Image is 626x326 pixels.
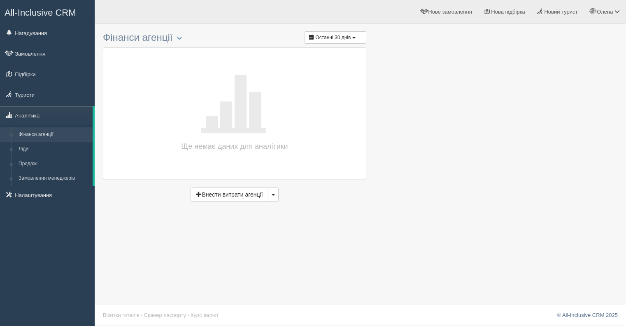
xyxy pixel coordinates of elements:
a: All-Inclusive CRM [0,0,94,23]
span: Нове замовлення [428,9,472,15]
span: Нова підбірка [491,9,525,15]
a: Візитки готелів [103,312,140,318]
a: Продажі [15,157,93,171]
button: Останні 30 днів [305,31,366,44]
span: · [188,312,189,318]
span: All-Inclusive CRM [5,7,76,18]
h4: Ще немає даних для аналітики [173,141,296,152]
a: Фінанси агенції [15,127,93,142]
span: Новий турист [544,9,577,15]
span: Останні 30 днів [315,35,351,40]
a: Замовлення менеджерів [15,171,93,186]
a: Курс валют [191,312,219,318]
a: © All-Inclusive CRM 2025 [557,312,618,318]
a: Ліди [15,142,93,157]
button: Внести витрати агенції [191,188,268,202]
span: Олена [597,9,613,15]
span: · [141,312,142,318]
a: Сканер паспорту [144,312,186,318]
h3: Фінанси агенції [103,32,366,43]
